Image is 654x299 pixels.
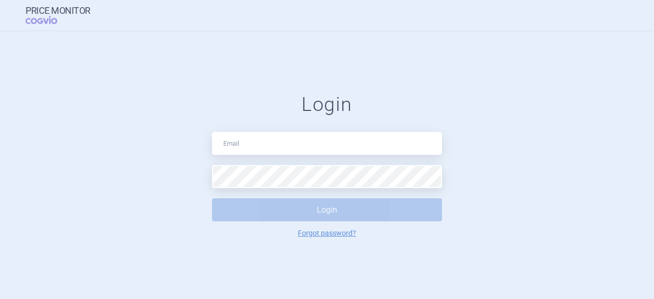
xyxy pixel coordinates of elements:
a: Forgot password? [298,229,356,237]
button: Login [212,198,442,221]
h1: Login [212,93,442,117]
strong: Price Monitor [26,6,90,16]
a: Price MonitorCOGVIO [26,6,90,25]
input: Email [212,132,442,155]
span: COGVIO [26,16,72,24]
